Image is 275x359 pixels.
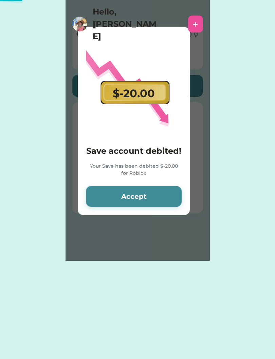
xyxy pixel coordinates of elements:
[113,85,155,102] div: $-20.00
[86,186,182,207] button: Accept
[72,17,87,31] img: https%3A%2F%2F1dfc823d71cc564f25c7cc035732a2d8.cdn.bubble.io%2Ff1720720028371x427073903589168830%...
[86,163,182,178] div: Your Save has been debited $-20.00 for Roblox
[192,19,198,29] div: +
[93,6,161,42] h4: Hello, [PERSON_NAME]
[86,145,182,157] h4: Save account debited!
